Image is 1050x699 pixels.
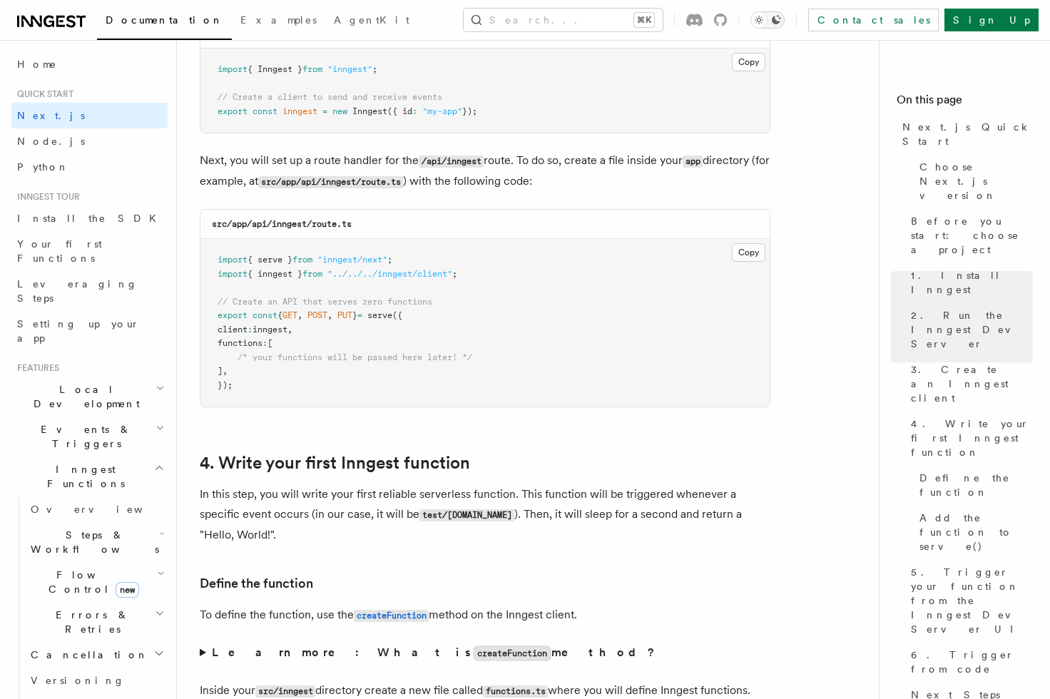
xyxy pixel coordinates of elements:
span: Errors & Retries [25,608,155,636]
span: Inngest tour [11,191,80,203]
a: Versioning [25,668,168,693]
span: const [253,106,277,116]
span: : [262,338,267,348]
code: test/[DOMAIN_NAME] [419,509,514,521]
span: Examples [240,14,317,26]
a: Next.js [11,103,168,128]
button: Flow Controlnew [25,562,168,602]
button: Copy [732,53,765,71]
a: 4. Write your first Inngest function [200,453,470,473]
span: 4. Write your first Inngest function [911,417,1033,459]
span: } [352,310,357,320]
span: { inngest } [248,269,302,279]
p: To define the function, use the method on the Inngest client. [200,605,770,626]
span: from [302,64,322,74]
span: Cancellation [25,648,148,662]
span: serve [367,310,392,320]
span: , [287,325,292,335]
button: Cancellation [25,642,168,668]
span: Next.js [17,110,85,121]
span: 6. Trigger from code [911,648,1033,676]
code: createFunction [354,610,429,622]
span: [ [267,338,272,348]
a: Next.js Quick Start [897,114,1033,154]
span: Inngest Functions [11,462,154,491]
button: Events & Triggers [11,417,168,456]
button: Local Development [11,377,168,417]
span: inngest [282,106,317,116]
span: Quick start [11,88,73,100]
span: Home [17,57,57,71]
span: PUT [337,310,352,320]
a: Documentation [97,4,232,40]
span: Events & Triggers [11,422,156,451]
code: src/inngest [255,685,315,698]
a: Leveraging Steps [11,271,168,311]
code: src/app/api/inngest/route.ts [258,176,403,188]
span: : [248,325,253,335]
code: functions.ts [483,685,548,698]
span: }); [218,380,233,390]
button: Search...⌘K [464,9,663,31]
span: ({ id [387,106,412,116]
span: from [292,255,312,265]
button: Steps & Workflows [25,522,168,562]
span: GET [282,310,297,320]
span: 5. Trigger your function from the Inngest Dev Server UI [911,565,1033,636]
a: 2. Run the Inngest Dev Server [905,302,1033,357]
span: Your first Functions [17,238,102,264]
span: Define the function [919,471,1033,499]
span: = [322,106,327,116]
a: Choose Next.js version [914,154,1033,208]
a: 4. Write your first Inngest function [905,411,1033,465]
code: /api/inngest [419,155,484,168]
span: "inngest/next" [317,255,387,265]
span: // Create a client to send and receive events [218,92,442,102]
span: AgentKit [334,14,409,26]
span: "my-app" [422,106,462,116]
a: 6. Trigger from code [905,642,1033,682]
span: { Inngest } [248,64,302,74]
span: Documentation [106,14,223,26]
span: Leveraging Steps [17,278,138,304]
span: Python [17,161,69,173]
span: Choose Next.js version [919,160,1033,203]
span: new [332,106,347,116]
span: ] [218,366,223,376]
a: createFunction [354,608,429,621]
a: Examples [232,4,325,39]
span: from [302,269,322,279]
a: Define the function [914,465,1033,505]
span: = [357,310,362,320]
a: Sign Up [944,9,1039,31]
a: 1. Install Inngest [905,262,1033,302]
kbd: ⌘K [634,13,654,27]
span: export [218,106,248,116]
a: Overview [25,496,168,522]
span: , [327,310,332,320]
a: Add the function to serve() [914,505,1033,559]
span: : [412,106,417,116]
h4: On this page [897,91,1033,114]
span: ({ [392,310,402,320]
span: Before you start: choose a project [911,214,1033,257]
span: 2. Run the Inngest Dev Server [911,308,1033,351]
p: Next, you will set up a route handler for the route. To do so, create a file inside your director... [200,150,770,192]
span: const [253,310,277,320]
code: app [683,155,703,168]
a: 3. Create an Inngest client [905,357,1033,411]
a: AgentKit [325,4,418,39]
span: Steps & Workflows [25,528,159,556]
span: Inngest [352,106,387,116]
span: new [116,582,139,598]
a: Setting up your app [11,311,168,351]
a: Node.js [11,128,168,154]
button: Errors & Retries [25,602,168,642]
button: Toggle dark mode [750,11,785,29]
span: functions [218,338,262,348]
button: Inngest Functions [11,456,168,496]
span: Features [11,362,59,374]
span: { serve } [248,255,292,265]
span: Overview [31,504,178,515]
a: Your first Functions [11,231,168,271]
